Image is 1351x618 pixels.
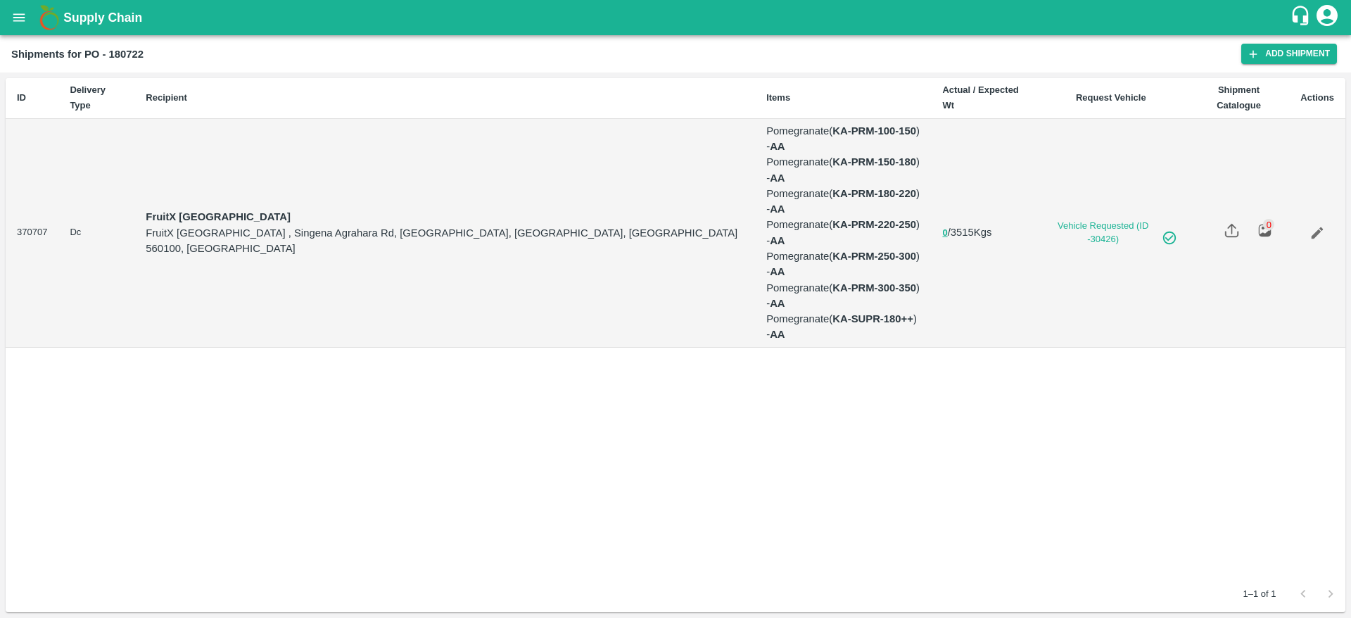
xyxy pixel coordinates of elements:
[770,329,785,340] strong: AA
[1241,44,1337,64] a: Add Shipment
[766,248,920,280] p: Pomegranate ( ) -
[3,1,35,34] button: open drawer
[35,4,63,32] img: logo
[1290,5,1314,30] div: customer-support
[17,92,26,103] b: ID
[766,186,920,217] p: Pomegranate ( ) -
[832,282,916,294] b: KA-PRM-300-350
[146,211,291,222] strong: FruitX [GEOGRAPHIC_DATA]
[1301,217,1333,249] a: Edit
[832,156,916,168] b: KA-PRM-150-180
[832,313,913,324] b: KA-SUPR-180++
[6,119,58,348] td: 370707
[942,84,1018,111] b: Actual / Expected Wt
[1243,588,1276,601] p: 1–1 of 1
[1217,84,1261,111] b: Shipment Catalogue
[942,225,947,241] button: 0
[832,125,916,137] b: KA-PRM-100-150
[770,298,785,309] strong: AA
[146,92,187,103] b: Recipient
[770,266,785,277] strong: AA
[1263,219,1274,230] div: 0
[766,123,920,155] p: Pomegranate ( ) -
[770,141,785,152] strong: AA
[1257,223,1272,238] img: preview
[58,119,134,348] td: Dc
[70,84,106,111] b: Delivery Type
[1076,92,1146,103] b: Request Vehicle
[770,203,785,215] strong: AA
[146,225,744,257] p: FruitX [GEOGRAPHIC_DATA] , Singena Agrahara Rd, [GEOGRAPHIC_DATA], [GEOGRAPHIC_DATA], [GEOGRAPHIC...
[770,235,785,246] strong: AA
[766,217,920,248] p: Pomegranate ( ) -
[766,92,790,103] b: Items
[1314,3,1340,32] div: account of current user
[832,188,916,199] b: KA-PRM-180-220
[1045,220,1177,246] a: Vehicle Requested (ID -30426)
[766,154,920,186] p: Pomegranate ( ) -
[63,8,1290,27] a: Supply Chain
[766,311,920,343] p: Pomegranate ( ) -
[1300,92,1334,103] b: Actions
[1224,223,1239,238] img: share
[770,172,785,184] strong: AA
[766,280,920,312] p: Pomegranate ( ) -
[832,219,916,230] b: KA-PRM-220-250
[942,225,1022,241] p: / 3515 Kgs
[832,251,916,262] b: KA-PRM-250-300
[11,49,144,60] b: Shipments for PO - 180722
[63,11,142,25] b: Supply Chain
